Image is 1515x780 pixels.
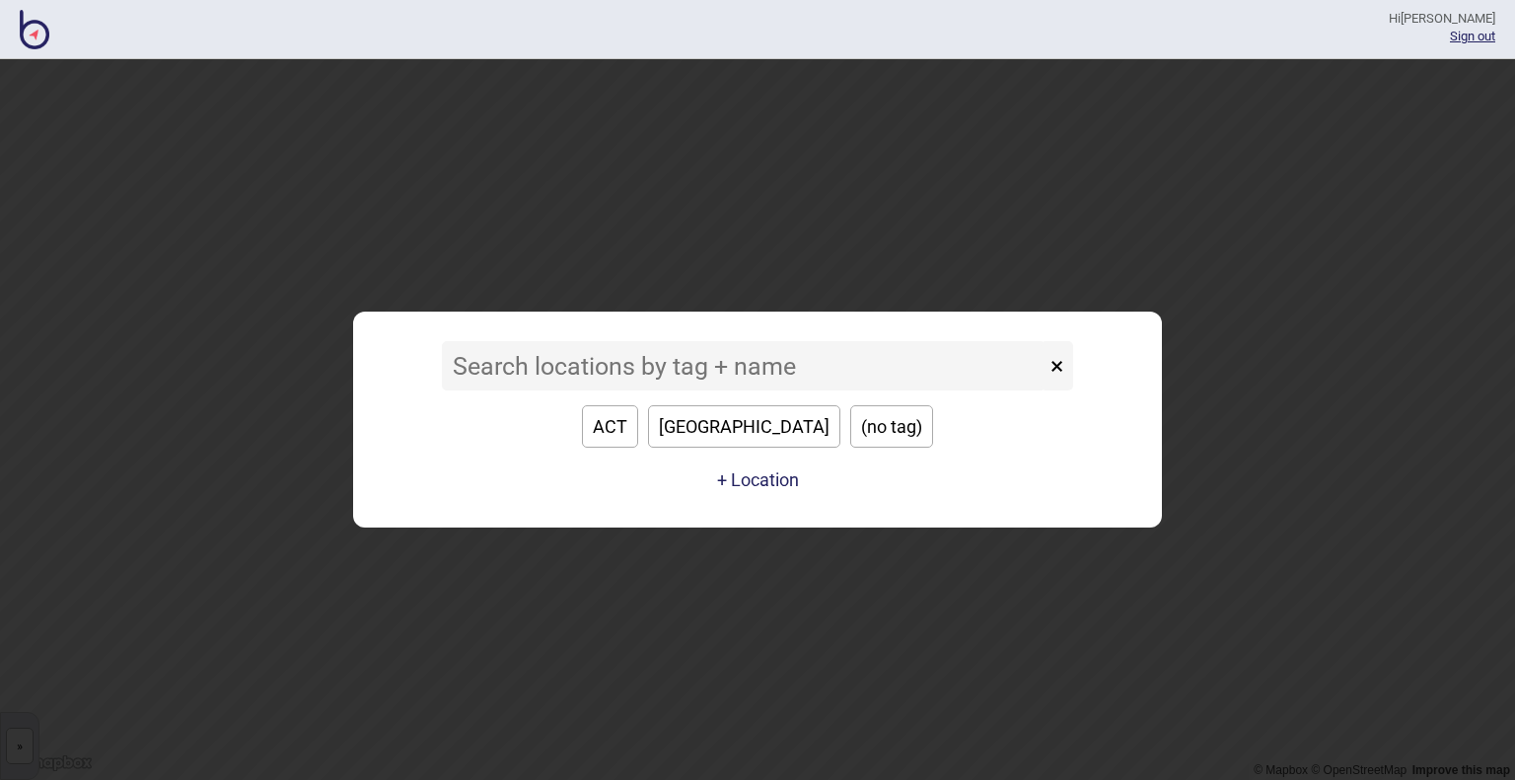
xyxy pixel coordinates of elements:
a: + Location [712,462,804,498]
input: Search locations by tag + name [442,341,1046,390]
img: BindiMaps CMS [20,10,49,49]
button: Sign out [1450,29,1495,43]
button: [GEOGRAPHIC_DATA] [648,405,840,448]
button: × [1041,341,1073,390]
button: ACT [582,405,638,448]
div: Hi [PERSON_NAME] [1389,10,1495,28]
button: (no tag) [850,405,933,448]
button: + Location [717,469,799,490]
